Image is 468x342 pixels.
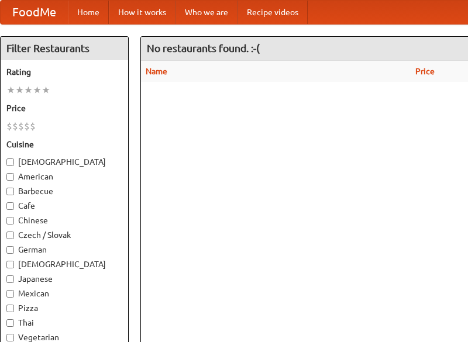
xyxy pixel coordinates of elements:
label: Mexican [6,288,122,299]
input: German [6,246,14,254]
li: $ [6,120,12,133]
label: [DEMOGRAPHIC_DATA] [6,258,122,270]
input: [DEMOGRAPHIC_DATA] [6,261,14,268]
input: Barbecue [6,188,14,195]
input: Thai [6,319,14,327]
label: German [6,244,122,255]
h5: Cuisine [6,139,122,150]
label: Japanese [6,273,122,285]
input: Japanese [6,275,14,283]
input: Cafe [6,202,14,210]
li: ★ [33,84,42,96]
label: Cafe [6,200,122,212]
li: $ [24,120,30,133]
label: Thai [6,317,122,329]
input: Vegetarian [6,334,14,341]
li: ★ [24,84,33,96]
h5: Rating [6,66,122,78]
h4: Filter Restaurants [1,37,128,60]
li: ★ [6,84,15,96]
li: ★ [42,84,50,96]
label: Barbecue [6,185,122,197]
label: Czech / Slovak [6,229,122,241]
li: $ [18,120,24,133]
a: Home [68,1,109,24]
input: Mexican [6,290,14,298]
a: Who we are [175,1,238,24]
input: Chinese [6,217,14,224]
label: Chinese [6,215,122,226]
li: ★ [15,84,24,96]
input: Pizza [6,305,14,312]
label: Pizza [6,302,122,314]
input: [DEMOGRAPHIC_DATA] [6,158,14,166]
a: Recipe videos [238,1,308,24]
a: How it works [109,1,175,24]
input: American [6,173,14,181]
li: $ [30,120,36,133]
label: [DEMOGRAPHIC_DATA] [6,156,122,168]
ng-pluralize: No restaurants found. :-( [147,43,260,54]
h5: Price [6,102,122,114]
a: Name [146,67,167,76]
input: Czech / Slovak [6,232,14,239]
label: American [6,171,122,182]
a: Price [415,67,435,76]
li: $ [12,120,18,133]
a: FoodMe [1,1,68,24]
